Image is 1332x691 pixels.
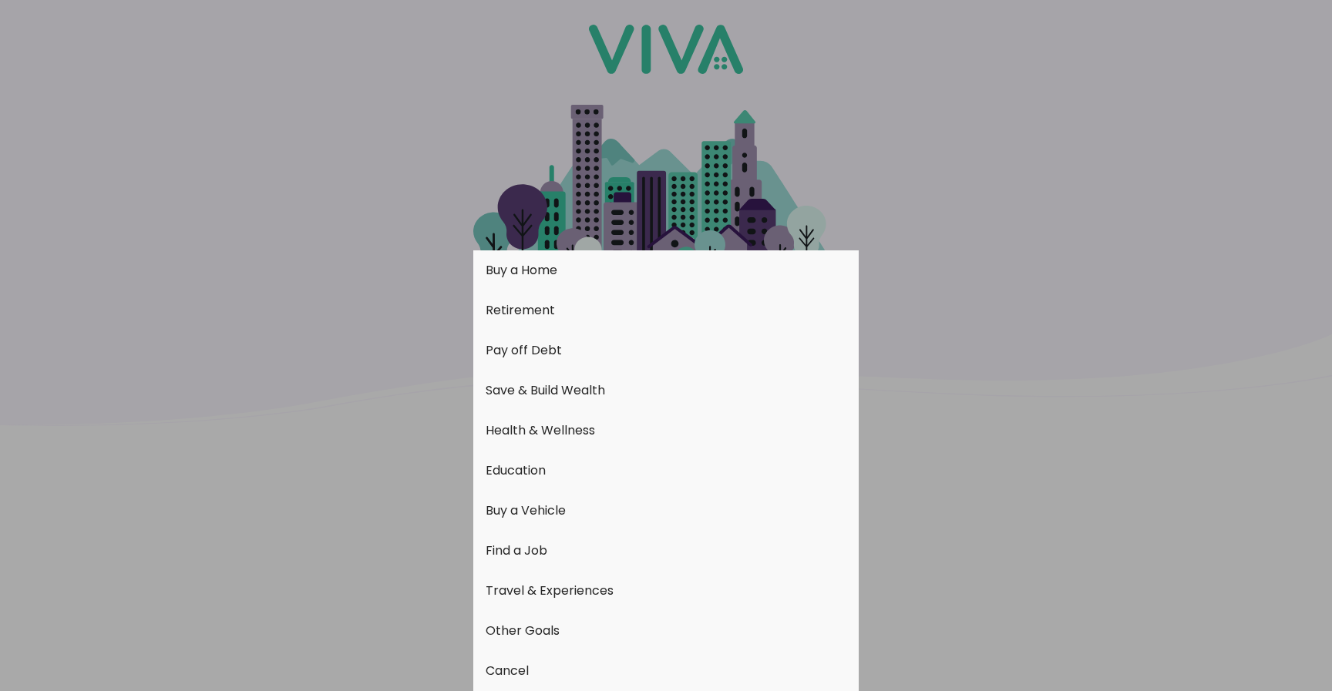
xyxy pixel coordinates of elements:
button: Buy a Home [473,250,859,290]
button: Travel & Experiences [473,571,859,611]
button: Buy a Vehicle [473,491,859,531]
button: Cancel [473,651,859,691]
button: Other Goals [473,611,859,651]
button: Retirement [473,290,859,330]
button: Education [473,451,859,491]
button: Pay off Debt [473,330,859,371]
button: Find a Job [473,531,859,571]
button: Health & Wellness [473,411,859,451]
button: Save & Build Wealth [473,371,859,411]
